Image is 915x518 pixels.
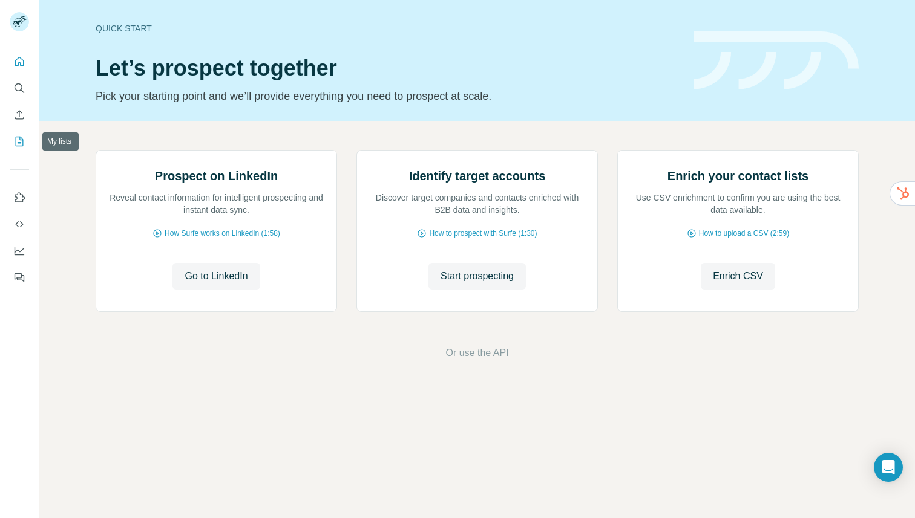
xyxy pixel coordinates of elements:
[10,213,29,235] button: Use Surfe API
[699,228,789,239] span: How to upload a CSV (2:59)
[369,192,585,216] p: Discover target companies and contacts enriched with B2B data and insights.
[185,269,248,283] span: Go to LinkedIn
[409,167,546,184] h2: Identify target accounts
[713,269,763,283] span: Enrich CSV
[96,88,679,105] p: Pick your starting point and we’ll provide everything you need to prospect at scale.
[441,269,514,283] span: Start prospecting
[630,192,846,216] p: Use CSV enrichment to confirm you are using the best data available.
[96,56,679,80] h1: Let’s prospect together
[701,263,775,290] button: Enrich CSV
[10,77,29,99] button: Search
[10,240,29,262] button: Dashboard
[108,192,324,216] p: Reveal contact information for intelligent prospecting and instant data sync.
[155,167,278,184] h2: Prospect on LinkedIn
[10,51,29,73] button: Quick start
[96,22,679,34] div: Quick start
[667,167,808,184] h2: Enrich your contact lists
[10,267,29,288] button: Feedback
[428,263,526,290] button: Start prospecting
[429,228,537,239] span: How to prospect with Surfe (1:30)
[10,187,29,209] button: Use Surfe on LinkedIn
[10,131,29,152] button: My lists
[172,263,260,290] button: Go to LinkedIn
[874,453,903,482] div: Open Intercom Messenger
[165,228,280,239] span: How Surfe works on LinkedIn (1:58)
[694,31,859,90] img: banner
[445,346,508,360] button: Or use the API
[10,104,29,126] button: Enrich CSV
